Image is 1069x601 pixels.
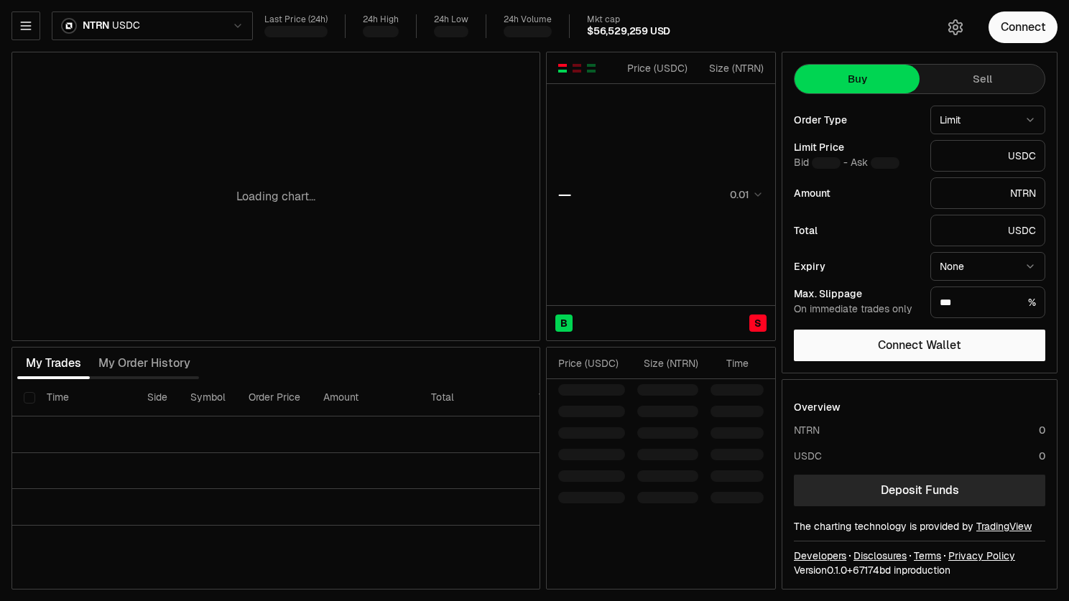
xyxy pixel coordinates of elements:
[557,62,568,74] button: Show Buy and Sell Orders
[420,379,527,416] th: Total
[851,157,899,169] span: Ask
[853,564,891,577] span: 67174bd856e652f9f527cc9d9c6db29712ff2a2a
[794,400,841,414] div: Overview
[35,379,136,416] th: Time
[930,252,1045,281] button: None
[853,549,907,563] a: Disclosures
[624,61,688,75] div: Price ( USDC )
[794,289,919,299] div: Max. Slippage
[930,106,1045,134] button: Limit
[586,62,597,74] button: Show Buy Orders Only
[794,519,1045,534] div: The charting technology is provided by
[794,142,919,152] div: Limit Price
[794,549,846,563] a: Developers
[237,379,312,416] th: Order Price
[700,61,764,75] div: Size ( NTRN )
[930,215,1045,246] div: USDC
[920,65,1045,93] button: Sell
[794,261,919,271] div: Expiry
[312,379,420,416] th: Amount
[794,225,919,236] div: Total
[914,549,941,563] a: Terms
[637,356,698,371] div: Size ( NTRN )
[794,449,822,463] div: USDC
[976,520,1032,533] a: TradingView
[726,186,764,203] button: 0.01
[434,14,468,25] div: 24h Low
[587,25,670,38] div: $56,529,259 USD
[571,62,583,74] button: Show Sell Orders Only
[794,330,1045,361] button: Connect Wallet
[795,65,920,93] button: Buy
[136,379,179,416] th: Side
[504,14,552,25] div: 24h Volume
[930,177,1045,209] div: NTRN
[794,563,1045,577] div: Version 0.1.0 + in production
[794,115,919,125] div: Order Type
[794,303,919,316] div: On immediate trades only
[1039,449,1045,463] div: 0
[560,316,568,330] span: B
[558,185,571,205] div: —
[711,356,749,371] div: Time
[264,14,328,25] div: Last Price (24h)
[558,356,625,371] div: Price ( USDC )
[527,379,576,416] th: Value
[1039,423,1045,437] div: 0
[794,423,820,437] div: NTRN
[948,549,1015,563] a: Privacy Policy
[587,14,670,25] div: Mkt cap
[17,349,90,378] button: My Trades
[794,475,1045,506] a: Deposit Funds
[112,19,139,32] span: USDC
[794,188,919,198] div: Amount
[61,18,77,34] img: ntrn.png
[930,286,1045,318] div: %
[794,157,848,169] span: Bid -
[83,19,109,32] span: NTRN
[363,14,399,25] div: 24h High
[24,392,35,404] button: Select all
[90,349,199,378] button: My Order History
[930,140,1045,172] div: USDC
[989,11,1058,43] button: Connect
[754,316,762,330] span: S
[179,379,237,416] th: Symbol
[236,188,315,205] p: Loading chart...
